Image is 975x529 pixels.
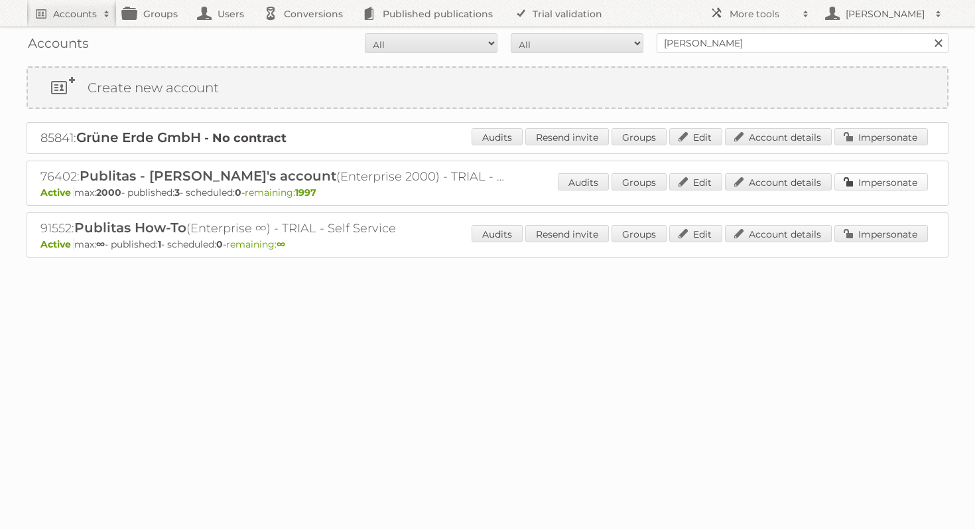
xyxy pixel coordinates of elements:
[226,238,285,250] span: remaining:
[204,131,287,145] strong: - No contract
[28,68,947,108] a: Create new account
[725,173,832,190] a: Account details
[96,187,121,198] strong: 2000
[40,238,935,250] p: max: - published: - scheduled: -
[80,168,336,184] span: Publitas - [PERSON_NAME]'s account
[834,173,928,190] a: Impersonate
[174,187,180,198] strong: 3
[40,238,74,250] span: Active
[730,7,796,21] h2: More tools
[834,225,928,242] a: Impersonate
[40,220,505,237] h2: 91552: (Enterprise ∞) - TRIAL - Self Service
[669,225,722,242] a: Edit
[216,238,223,250] strong: 0
[235,187,241,198] strong: 0
[472,225,523,242] a: Audits
[525,225,609,242] a: Resend invite
[612,173,667,190] a: Groups
[834,128,928,145] a: Impersonate
[53,7,97,21] h2: Accounts
[525,128,609,145] a: Resend invite
[76,129,201,145] span: Grüne Erde GmbH
[612,128,667,145] a: Groups
[40,131,287,145] a: 85841:Grüne Erde GmbH - No contract
[558,173,609,190] a: Audits
[96,238,105,250] strong: ∞
[74,220,186,236] span: Publitas How-To
[612,225,667,242] a: Groups
[245,187,316,198] span: remaining:
[725,225,832,242] a: Account details
[472,128,523,145] a: Audits
[277,238,285,250] strong: ∞
[669,128,722,145] a: Edit
[158,238,161,250] strong: 1
[40,187,74,198] span: Active
[40,187,935,198] p: max: - published: - scheduled: -
[295,187,316,198] strong: 1997
[842,7,929,21] h2: [PERSON_NAME]
[669,173,722,190] a: Edit
[40,168,505,185] h2: 76402: (Enterprise 2000) - TRIAL - Self Service
[725,128,832,145] a: Account details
